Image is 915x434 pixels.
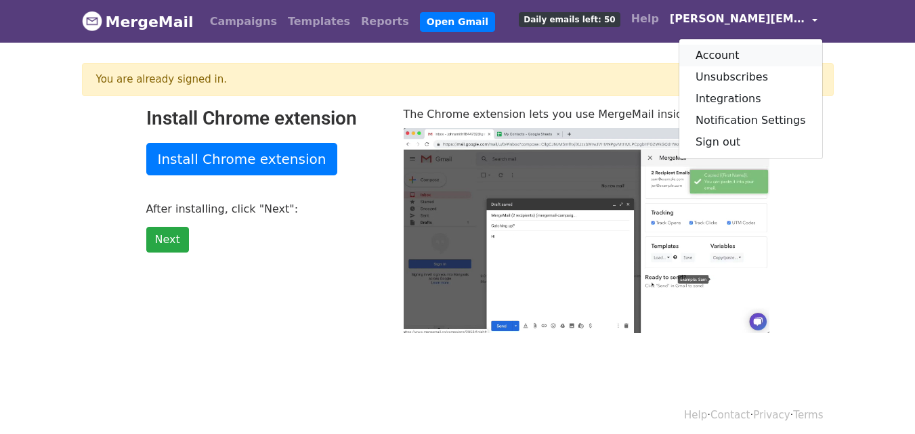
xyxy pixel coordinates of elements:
[679,131,822,153] a: Sign out
[679,88,822,110] a: Integrations
[146,107,383,130] h2: Install Chrome extension
[793,409,823,421] a: Terms
[664,5,823,37] a: [PERSON_NAME][EMAIL_ADDRESS][PERSON_NAME][DOMAIN_NAME]
[626,5,664,32] a: Help
[205,8,282,35] a: Campaigns
[282,8,356,35] a: Templates
[679,39,823,159] div: [PERSON_NAME][EMAIL_ADDRESS][PERSON_NAME][DOMAIN_NAME]
[679,45,822,66] a: Account
[146,143,338,175] a: Install Chrome extension
[82,7,194,36] a: MergeMail
[96,72,806,87] div: You are already signed in.
[82,11,102,31] img: MergeMail logo
[519,12,620,27] span: Daily emails left: 50
[684,409,707,421] a: Help
[670,11,805,27] span: [PERSON_NAME][EMAIL_ADDRESS][PERSON_NAME][DOMAIN_NAME]
[710,409,750,421] a: Contact
[679,66,822,88] a: Unsubscribes
[847,369,915,434] iframe: Chat Widget
[753,409,790,421] a: Privacy
[420,12,495,32] a: Open Gmail
[404,107,769,121] p: The Chrome extension lets you use MergeMail inside of Gmail:
[356,8,414,35] a: Reports
[146,227,189,253] a: Next
[146,202,383,216] p: After installing, click "Next":
[513,5,625,32] a: Daily emails left: 50
[679,110,822,131] a: Notification Settings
